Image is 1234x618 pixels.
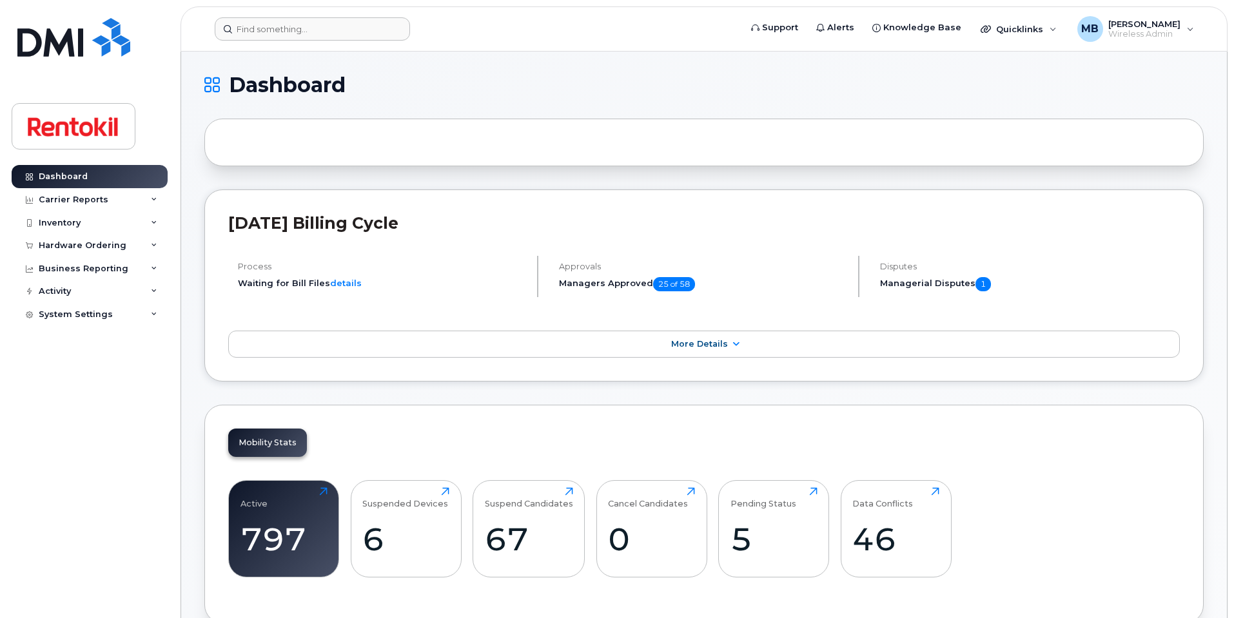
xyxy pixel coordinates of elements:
a: details [330,278,362,288]
div: Cancel Candidates [608,487,688,508]
div: 46 [852,520,939,558]
li: Waiting for Bill Files [238,277,526,289]
a: Cancel Candidates0 [608,487,695,570]
span: 1 [975,277,991,291]
div: 67 [485,520,573,558]
h4: Process [238,262,526,271]
h5: Managers Approved [559,277,847,291]
h2: [DATE] Billing Cycle [228,213,1180,233]
span: 25 of 58 [653,277,695,291]
a: Active797 [240,487,328,570]
div: Suspended Devices [362,487,448,508]
div: Suspend Candidates [485,487,573,508]
span: More Details [671,339,728,349]
a: Pending Status5 [730,487,818,570]
div: 5 [730,520,818,558]
div: 6 [362,520,449,558]
div: 797 [240,520,328,558]
span: Dashboard [229,75,346,95]
div: Active [240,487,268,508]
a: Suspended Devices6 [362,487,449,570]
a: Suspend Candidates67 [485,487,573,570]
h4: Approvals [559,262,847,271]
div: Data Conflicts [852,487,913,508]
div: 0 [608,520,695,558]
div: Pending Status [730,487,796,508]
a: Data Conflicts46 [852,487,939,570]
h4: Disputes [880,262,1180,271]
h5: Managerial Disputes [880,277,1180,291]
